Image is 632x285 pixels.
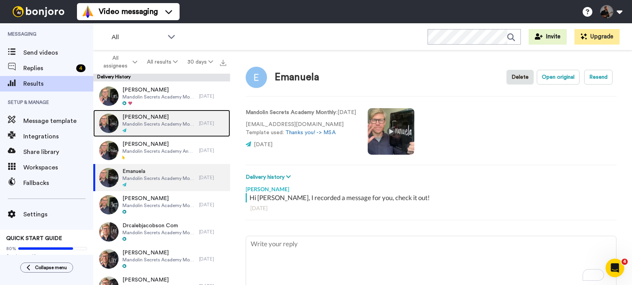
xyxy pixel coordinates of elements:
[606,259,624,277] iframe: Intercom live chat
[23,147,93,157] span: Share library
[93,218,230,245] a: Drcalebjacobson ComMandolin Secrets Academy Monthly[DATE]
[199,174,226,181] div: [DATE]
[199,147,226,154] div: [DATE]
[9,6,68,17] img: bj-logo-header-white.svg
[100,54,131,70] span: All assignees
[23,79,93,88] span: Results
[122,202,195,209] span: Mandolin Secrets Academy Monthly
[93,74,230,81] div: Delivery History
[250,193,615,202] div: Hi [PERSON_NAME], I recorded a message for you, check it out!
[142,55,183,69] button: All results
[199,229,226,235] div: [DATE]
[246,121,356,137] p: [EMAIL_ADDRESS][DOMAIN_NAME] Template used:
[23,178,93,188] span: Fallbacks
[6,236,62,241] span: QUICK START GUIDE
[246,181,616,193] div: [PERSON_NAME]
[122,140,195,148] span: [PERSON_NAME]
[93,110,230,137] a: [PERSON_NAME]Mandolin Secrets Academy Monthly[DATE]
[6,245,16,252] span: 80%
[93,245,230,273] a: [PERSON_NAME]Mandolin Secrets Academy Monthly[DATE]
[246,109,356,117] p: : [DATE]
[93,164,230,191] a: EmanuelaMandolin Secrets Academy Monthly[DATE]
[99,168,119,187] img: 9a76a745-049f-4744-b7c7-eab4f86ac5ab-thumb.jpg
[99,114,119,133] img: 74c2dfba-4c4e-412e-bc82-3babfddabff0-thumb.jpg
[99,141,119,160] img: cafab217-3df6-461e-a090-1941d3d1c936-thumb.jpg
[23,210,93,219] span: Settings
[99,86,119,106] img: 591ec9b2-f405-4823-bb98-84910055d3ee-thumb.jpg
[82,5,94,18] img: vm-color.svg
[250,204,612,212] div: [DATE]
[23,132,93,141] span: Integrations
[246,67,267,88] img: Image of Emanuela
[220,60,226,66] img: export.svg
[218,56,229,68] button: Export all results that match these filters now.
[122,230,195,236] span: Mandolin Secrets Academy Monthly
[122,195,195,202] span: [PERSON_NAME]
[506,70,534,85] button: Delete
[622,259,628,265] span: 4
[199,120,226,126] div: [DATE]
[122,86,195,94] span: [PERSON_NAME]
[122,168,195,175] span: Emanuela
[112,33,164,42] span: All
[246,110,336,115] strong: Mandolin Secrets Academy Monthly
[122,94,195,100] span: Mandolin Secrets Academy Monthly
[199,93,226,99] div: [DATE]
[122,175,195,181] span: Mandolin Secrets Academy Monthly
[285,130,335,135] a: Thanks you! -> MSA
[20,263,73,273] button: Collapse menu
[574,29,620,45] button: Upgrade
[122,222,195,230] span: Drcalebjacobson Com
[95,51,142,73] button: All assignees
[99,222,119,242] img: 6ed8af56-0e34-4178-86da-528804a96a5e-thumb.jpg
[122,121,195,127] span: Mandolin Secrets Academy Monthly
[23,48,93,57] span: Send videos
[122,276,195,284] span: [PERSON_NAME]
[35,264,67,271] span: Collapse menu
[93,83,230,110] a: [PERSON_NAME]Mandolin Secrets Academy Monthly[DATE]
[23,64,73,73] span: Replies
[23,163,93,172] span: Workspaces
[23,116,93,126] span: Message template
[122,113,195,121] span: [PERSON_NAME]
[93,191,230,218] a: [PERSON_NAME]Mandolin Secrets Academy Monthly[DATE]
[584,70,613,85] button: Resend
[76,64,86,72] div: 4
[199,256,226,262] div: [DATE]
[275,72,319,83] div: Emanuela
[122,148,195,154] span: Mandolin Secrets Academy Annual
[99,6,158,17] span: Video messaging
[254,142,272,147] span: [DATE]
[6,253,87,259] span: Send yourself a test
[122,257,195,263] span: Mandolin Secrets Academy Monthly
[246,173,293,181] button: Delivery history
[122,249,195,257] span: [PERSON_NAME]
[99,195,119,214] img: 2ba609f2-0fa5-440d-9f2a-169f7b6aa415-thumb.jpg
[199,202,226,208] div: [DATE]
[182,55,218,69] button: 30 days
[529,29,567,45] button: Invite
[537,70,580,85] button: Open original
[99,249,119,269] img: e0467666-40f0-4625-9e48-fbd3721f04e6-thumb.jpg
[93,137,230,164] a: [PERSON_NAME]Mandolin Secrets Academy Annual[DATE]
